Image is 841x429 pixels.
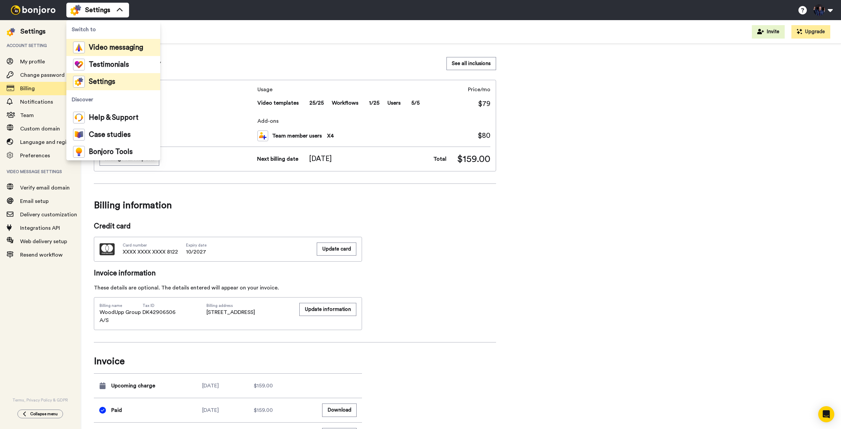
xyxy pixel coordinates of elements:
[20,225,60,231] span: Integrations API
[272,132,322,140] span: Team member users
[20,72,65,78] span: Change password
[20,27,46,36] div: Settings
[142,308,176,316] span: DK42906506
[186,243,206,248] span: Expiry date
[89,149,133,155] span: Bonjoro Tools
[457,152,490,166] span: $159.00
[411,99,420,107] span: 5/5
[20,126,60,131] span: Custom domain
[73,146,85,158] img: bj-tools-colored.svg
[30,411,58,417] span: Collapse menu
[89,61,129,68] span: Testimonials
[66,90,160,109] span: Discover
[100,308,142,324] span: WoodUpp Group A/S
[111,382,155,390] span: Upcoming charge
[73,59,85,70] img: tm-color.svg
[478,131,490,141] span: $ 80
[20,140,73,145] span: Language and region
[206,308,292,316] span: [STREET_ADDRESS]
[20,199,49,204] span: Email setup
[89,78,115,85] span: Settings
[20,59,45,64] span: My profile
[73,42,85,53] img: vm-color.svg
[254,382,305,390] div: $159.00
[73,129,85,141] img: case-study-colored.svg
[100,303,142,308] span: Billing name
[142,303,176,308] span: Tax ID
[322,404,357,417] button: Download
[123,243,178,248] span: Card number
[94,268,362,278] span: Invoice information
[257,86,420,94] span: Usage
[257,99,299,107] span: Video templates
[257,130,268,141] img: team-members.svg
[752,25,785,39] button: Invite
[66,56,160,73] a: Testimonials
[20,185,70,191] span: Verify email domain
[254,406,273,414] span: $159.00
[387,99,401,107] span: Users
[20,86,35,91] span: Billing
[791,25,830,39] button: Upgrade
[123,248,178,256] span: XXXX XXXX XXXX 8122
[73,112,85,123] img: help-and-support-colored.svg
[309,154,332,164] span: [DATE]
[66,126,160,143] a: Case studies
[309,99,324,107] span: 25/25
[66,109,160,126] a: Help & Support
[89,114,138,121] span: Help & Support
[206,303,292,308] span: Billing address
[299,303,356,324] a: Update information
[257,155,298,163] span: Next billing date
[446,57,496,70] button: See all inclusions
[186,248,206,256] span: 10/2027
[818,406,834,422] div: Open Intercom Messenger
[66,73,160,90] a: Settings
[20,239,67,244] span: Web delivery setup
[89,44,143,51] span: Video messaging
[66,143,160,160] a: Bonjoro Tools
[20,153,50,158] span: Preferences
[299,303,356,316] button: Update information
[20,99,53,105] span: Notifications
[257,117,490,125] span: Add-ons
[100,86,255,94] span: Product
[66,39,160,56] a: Video messaging
[7,28,15,36] img: settings-colored.svg
[85,5,110,15] span: Settings
[20,212,77,217] span: Delivery customization
[100,96,255,106] span: Grrrowth
[66,20,160,39] span: Switch to
[369,99,379,107] span: 1/25
[73,76,85,88] img: settings-colored.svg
[94,284,362,292] div: These details are optional. The details entered will appear on your invoice.
[20,252,63,258] span: Resend workflow
[20,113,34,118] span: Team
[332,99,358,107] span: Workflows
[89,131,131,138] span: Case studies
[478,99,490,109] span: $79
[202,382,254,390] div: [DATE]
[17,410,63,418] button: Collapse menu
[317,243,356,256] button: Update card
[94,221,362,231] span: Credit card
[327,132,334,140] span: X 4
[94,196,496,215] span: Billing information
[111,406,122,414] span: Paid
[70,5,81,15] img: settings-colored.svg
[8,5,58,15] img: bj-logo-header-white.svg
[202,406,254,414] div: [DATE]
[94,355,362,368] span: Invoice
[468,86,490,94] span: Price/mo
[433,155,446,163] span: Total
